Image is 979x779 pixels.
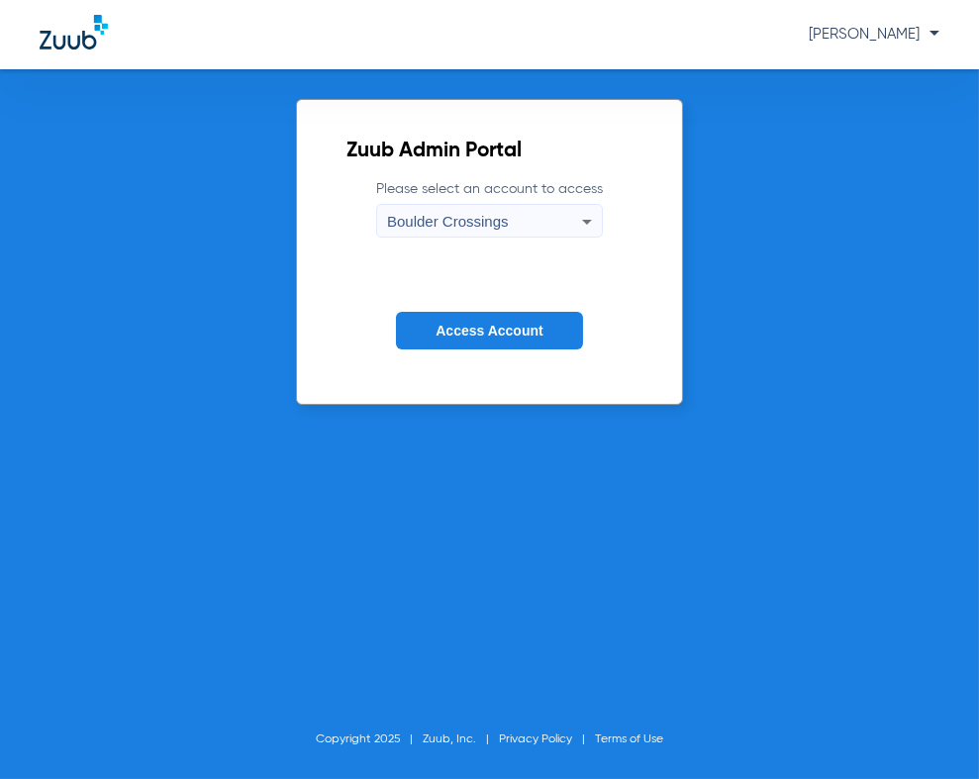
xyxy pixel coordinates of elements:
[595,733,663,745] a: Terms of Use
[387,213,509,230] span: Boulder Crossings
[346,142,633,161] h2: Zuub Admin Portal
[880,684,979,779] iframe: Chat Widget
[40,15,108,49] img: Zuub Logo
[376,179,603,238] label: Please select an account to access
[499,733,572,745] a: Privacy Policy
[316,730,423,749] li: Copyright 2025
[809,27,939,42] span: [PERSON_NAME]
[436,323,542,339] span: Access Account
[396,312,582,350] button: Access Account
[423,730,499,749] li: Zuub, Inc.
